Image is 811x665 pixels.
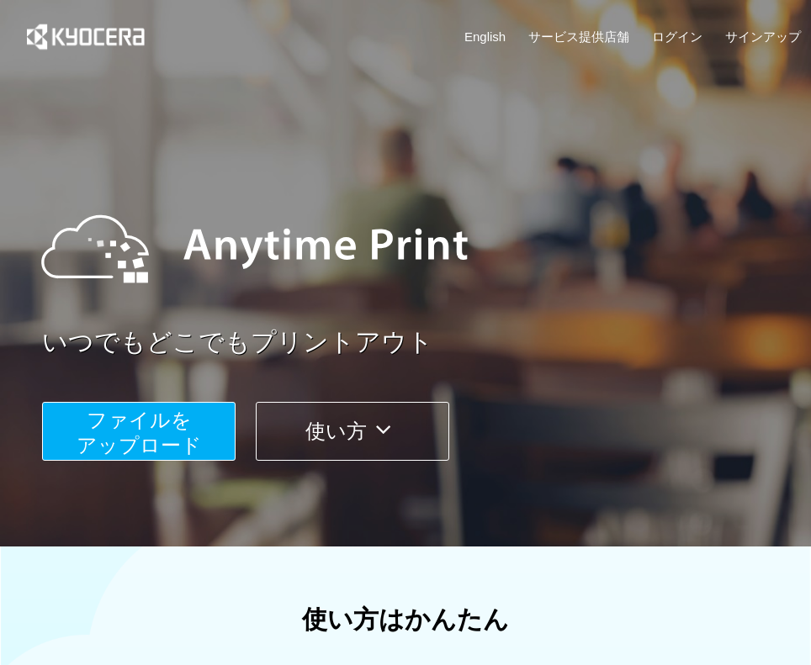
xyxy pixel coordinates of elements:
[652,28,702,45] a: ログイン
[42,402,236,461] button: ファイルを​​アップロード
[77,409,202,457] span: ファイルを ​​アップロード
[464,28,506,45] a: English
[42,325,811,361] a: いつでもどこでもプリントアウト
[528,28,629,45] a: サービス提供店舗
[256,402,449,461] button: 使い方
[725,28,801,45] a: サインアップ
